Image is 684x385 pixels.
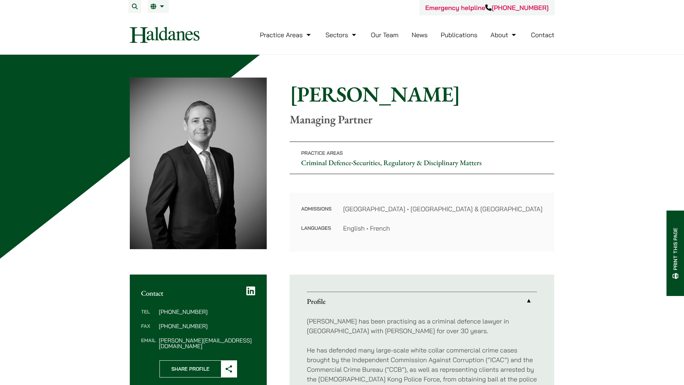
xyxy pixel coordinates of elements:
dd: [PHONE_NUMBER] [159,309,255,315]
dt: Admissions [301,204,331,223]
a: Criminal Defence [301,158,351,167]
h2: Contact [141,289,256,297]
a: Securities, Regulatory & Disciplinary Matters [353,158,482,167]
a: About [491,31,518,39]
dd: English • French [343,223,543,233]
p: • [290,142,554,174]
p: [PERSON_NAME] has been practising as a criminal defence lawyer in [GEOGRAPHIC_DATA] with [PERSON_... [307,316,537,336]
span: Practice Areas [301,150,343,156]
dt: Languages [301,223,331,233]
p: Managing Partner [290,113,554,126]
dd: [PHONE_NUMBER] [159,323,255,329]
dt: Email [141,337,156,349]
dd: [PERSON_NAME][EMAIL_ADDRESS][DOMAIN_NAME] [159,337,255,349]
a: Practice Areas [260,31,313,39]
img: Logo of Haldanes [130,27,200,43]
button: Share Profile [159,360,237,377]
a: EN [151,4,166,9]
dt: Fax [141,323,156,337]
h1: [PERSON_NAME] [290,81,554,107]
a: Publications [441,31,478,39]
dt: Tel [141,309,156,323]
a: Emergency helpline[PHONE_NUMBER] [425,4,548,12]
a: Contact [531,31,555,39]
a: Profile [307,292,537,311]
span: Share Profile [160,361,221,377]
a: LinkedIn [246,286,255,296]
a: Our Team [371,31,398,39]
a: News [412,31,428,39]
a: Sectors [325,31,358,39]
dd: [GEOGRAPHIC_DATA] • [GEOGRAPHIC_DATA] & [GEOGRAPHIC_DATA] [343,204,543,214]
